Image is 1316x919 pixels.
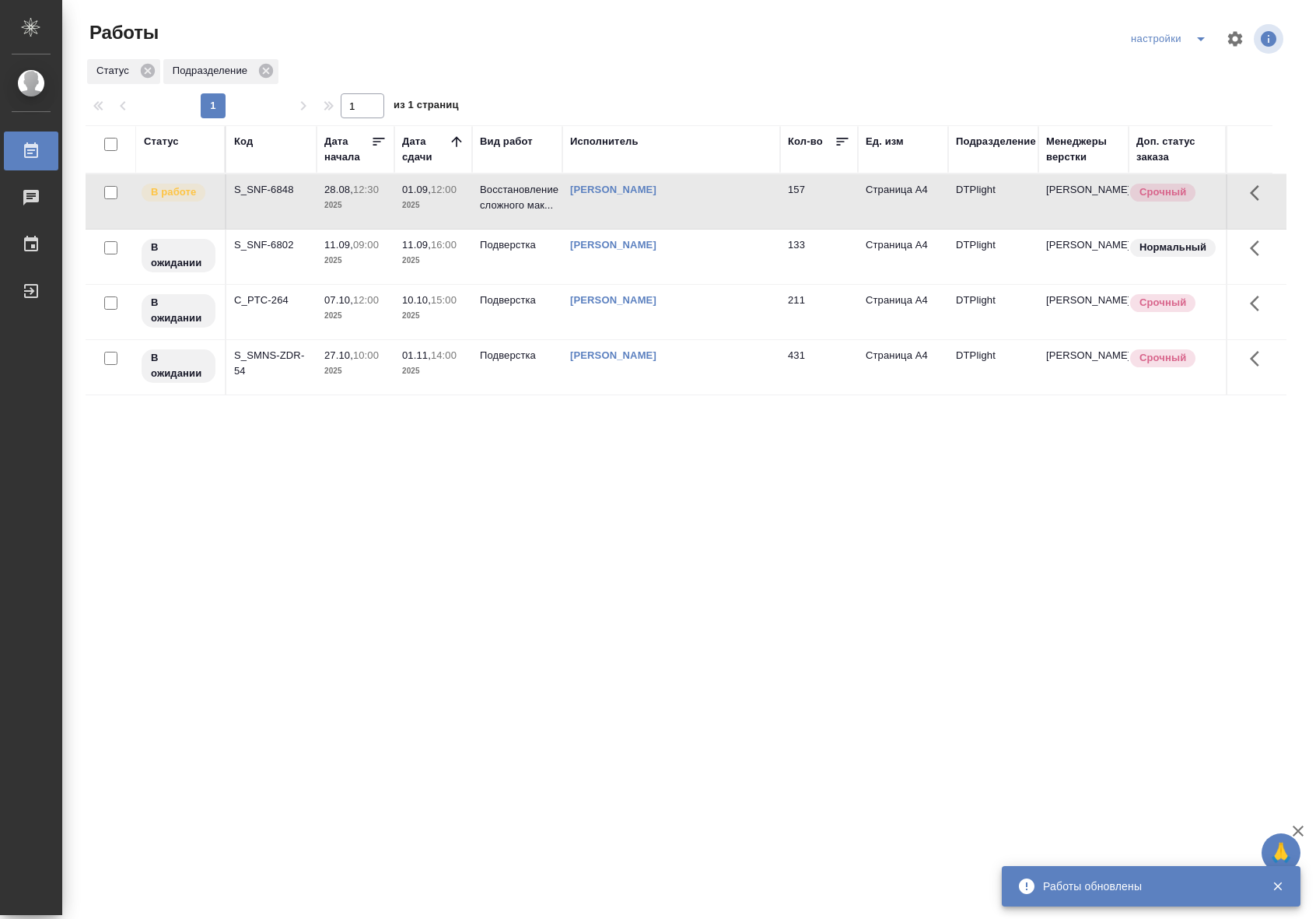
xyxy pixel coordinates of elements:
td: DTPlight [948,340,1038,395]
p: 12:30 [353,184,379,195]
p: Срочный [1139,184,1186,200]
td: DTPlight [948,230,1038,284]
p: 28.08, [324,184,353,195]
div: Подразделение [163,59,278,84]
p: Срочный [1139,350,1186,366]
p: 2025 [324,198,387,213]
p: 09:00 [353,239,379,251]
div: S_SMNS-ZDR-54 [234,348,309,379]
div: split button [1127,26,1216,51]
div: Статус [87,59,160,84]
td: DTPlight [948,285,1038,339]
p: [PERSON_NAME] [1046,293,1121,308]
p: 2025 [402,253,464,268]
p: Восстановление сложного мак... [480,182,555,213]
p: 2025 [402,198,464,213]
p: Нормальный [1139,240,1206,255]
button: Здесь прячутся важные кнопки [1241,174,1278,212]
p: Срочный [1139,295,1186,310]
td: DTPlight [948,174,1038,229]
td: 431 [780,340,858,395]
button: 🙏 [1262,833,1300,872]
p: 12:00 [431,184,457,195]
p: 01.11, [402,349,431,361]
p: В работе [151,184,196,200]
p: [PERSON_NAME] [1046,348,1121,363]
p: [PERSON_NAME] [1046,182,1121,198]
p: 2025 [324,308,387,324]
td: 133 [780,230,858,284]
button: Здесь прячутся важные кнопки [1241,230,1278,267]
span: Посмотреть информацию [1254,24,1286,54]
p: 2025 [402,308,464,324]
p: В ожидании [151,295,206,326]
div: Исполнитель выполняет работу [140,182,217,203]
span: 🙏 [1268,837,1294,869]
div: Ед. изм [866,134,904,149]
div: Вид работ [480,134,533,149]
p: 01.09, [402,184,431,195]
div: Исполнитель назначен, приступать к работе пока рано [140,293,217,329]
p: 07.10, [324,294,353,306]
p: 15:00 [431,294,457,306]
td: Страница А4 [858,285,948,339]
p: 11.09, [402,239,431,251]
div: Исполнитель назначен, приступать к работе пока рано [140,237,217,274]
div: Статус [144,134,179,149]
div: Дата начала [324,134,371,165]
div: S_SNF-6802 [234,237,309,253]
a: [PERSON_NAME] [570,239,656,251]
p: 10:00 [353,349,379,361]
td: 211 [780,285,858,339]
td: 157 [780,174,858,229]
div: Исполнитель [570,134,639,149]
p: Подверстка [480,237,555,253]
p: Подразделение [173,63,253,79]
div: Доп. статус заказа [1136,134,1218,165]
a: [PERSON_NAME] [570,294,656,306]
td: Страница А4 [858,340,948,395]
p: 16:00 [431,239,457,251]
p: В ожидании [151,350,206,381]
button: Здесь прячутся важные кнопки [1241,285,1278,322]
p: 2025 [324,363,387,379]
div: Менеджеры верстки [1046,134,1121,165]
div: Кол-во [788,134,823,149]
div: Работы обновлены [1043,879,1248,894]
p: 12:00 [353,294,379,306]
span: Настроить таблицу [1216,20,1254,58]
p: Подверстка [480,293,555,308]
p: Статус [96,63,135,79]
div: Код [234,134,253,149]
span: из 1 страниц [394,96,459,118]
p: 11.09, [324,239,353,251]
a: [PERSON_NAME] [570,349,656,361]
button: Закрыть [1262,879,1293,893]
div: Исполнитель назначен, приступать к работе пока рано [140,348,217,384]
div: S_SNF-6848 [234,182,309,198]
span: Работы [86,20,159,45]
a: [PERSON_NAME] [570,184,656,195]
td: Страница А4 [858,174,948,229]
p: 10.10, [402,294,431,306]
div: Подразделение [956,134,1036,149]
p: 2025 [402,363,464,379]
p: 27.10, [324,349,353,361]
div: Дата сдачи [402,134,449,165]
td: Страница А4 [858,230,948,284]
div: C_PTC-264 [234,293,309,308]
p: 14:00 [431,349,457,361]
p: [PERSON_NAME] [1046,237,1121,253]
p: В ожидании [151,240,206,271]
p: 2025 [324,253,387,268]
p: Подверстка [480,348,555,363]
